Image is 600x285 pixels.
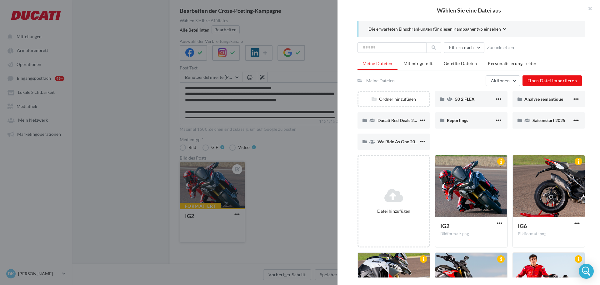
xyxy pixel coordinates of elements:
[524,96,563,102] span: Analyse sémantique
[440,222,449,229] span: IG2
[362,61,392,66] span: Meine Dateien
[403,61,433,66] span: Mit mir geteilt
[444,42,484,53] button: Filtern nach
[527,78,577,83] span: Einen Datei importieren
[491,78,510,83] span: Aktionen
[579,264,594,279] div: Open Intercom Messenger
[361,208,427,214] div: Datei hinzufügen
[455,96,475,102] span: 50 2 FLEX
[358,96,429,102] div: Ordner hinzufügen
[447,118,468,123] span: Reportings
[440,231,502,237] div: Bildformat: png
[368,26,501,32] span: Die erwarteten Einschränkungen für diesen Kampagnentyp einsehen
[377,139,420,144] span: We Ride As One 2025
[484,44,517,51] button: Zurücksetzen
[366,78,395,84] div: Meine Dateien
[518,222,527,229] span: IG6
[444,61,477,66] span: Geteilte Dateien
[486,75,520,86] button: Aktionen
[488,61,537,66] span: Personalisierungsfelder
[532,118,565,123] span: Saisonstart 2025
[377,118,421,123] span: Ducati Red Deals 2025
[522,75,582,86] button: Einen Datei importieren
[347,8,590,13] h2: Wählen Sie eine Datei aus
[518,231,580,237] div: Bildformat: png
[368,26,507,33] button: Die erwarteten Einschränkungen für diesen Kampagnentyp einsehen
